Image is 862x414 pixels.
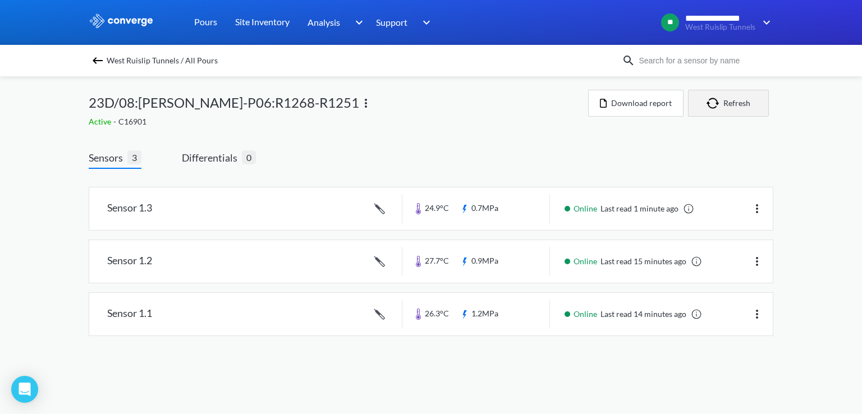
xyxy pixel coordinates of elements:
[127,150,141,164] span: 3
[415,16,433,29] img: downArrow.svg
[89,13,154,28] img: logo_ewhite.svg
[750,307,764,321] img: more.svg
[750,255,764,268] img: more.svg
[182,150,242,165] span: Differentials
[750,202,764,215] img: more.svg
[348,16,366,29] img: downArrow.svg
[688,90,769,117] button: Refresh
[89,117,113,126] span: Active
[89,150,127,165] span: Sensors
[376,15,407,29] span: Support
[308,15,340,29] span: Analysis
[707,98,723,109] img: icon-refresh.svg
[89,92,359,113] span: 23D/08:[PERSON_NAME]-P06:R1268-R1251
[242,150,256,164] span: 0
[91,54,104,67] img: backspace.svg
[359,96,373,110] img: more.svg
[107,53,218,68] span: West Ruislip Tunnels / All Pours
[600,99,607,108] img: icon-file.svg
[113,117,118,126] span: -
[755,16,773,29] img: downArrow.svg
[588,90,684,117] button: Download report
[635,54,771,67] input: Search for a sensor by name
[89,116,588,128] div: C16901
[11,376,38,403] div: Open Intercom Messenger
[622,54,635,67] img: icon-search.svg
[685,23,755,31] span: West Ruislip Tunnels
